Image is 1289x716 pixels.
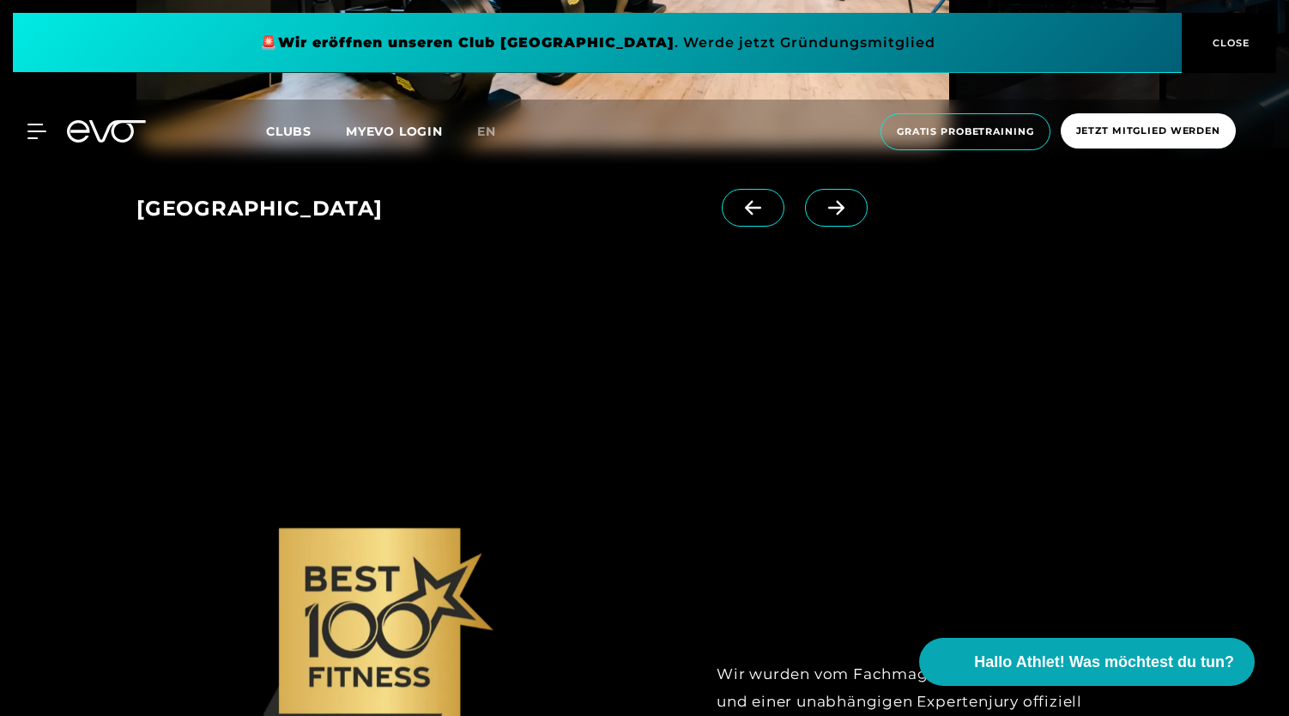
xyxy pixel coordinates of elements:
span: en [477,124,496,139]
span: Hallo Athlet! Was möchtest du tun? [974,651,1234,674]
a: Clubs [266,123,346,139]
span: Clubs [266,124,312,139]
button: CLOSE [1182,13,1276,73]
span: Gratis Probetraining [897,124,1034,139]
a: Jetzt Mitglied werden [1056,113,1241,150]
a: Gratis Probetraining [875,113,1056,150]
span: Jetzt Mitglied werden [1076,124,1220,138]
span: CLOSE [1208,35,1250,51]
button: Hallo Athlet! Was möchtest du tun? [919,638,1255,686]
a: en [477,122,517,142]
a: MYEVO LOGIN [346,124,443,139]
